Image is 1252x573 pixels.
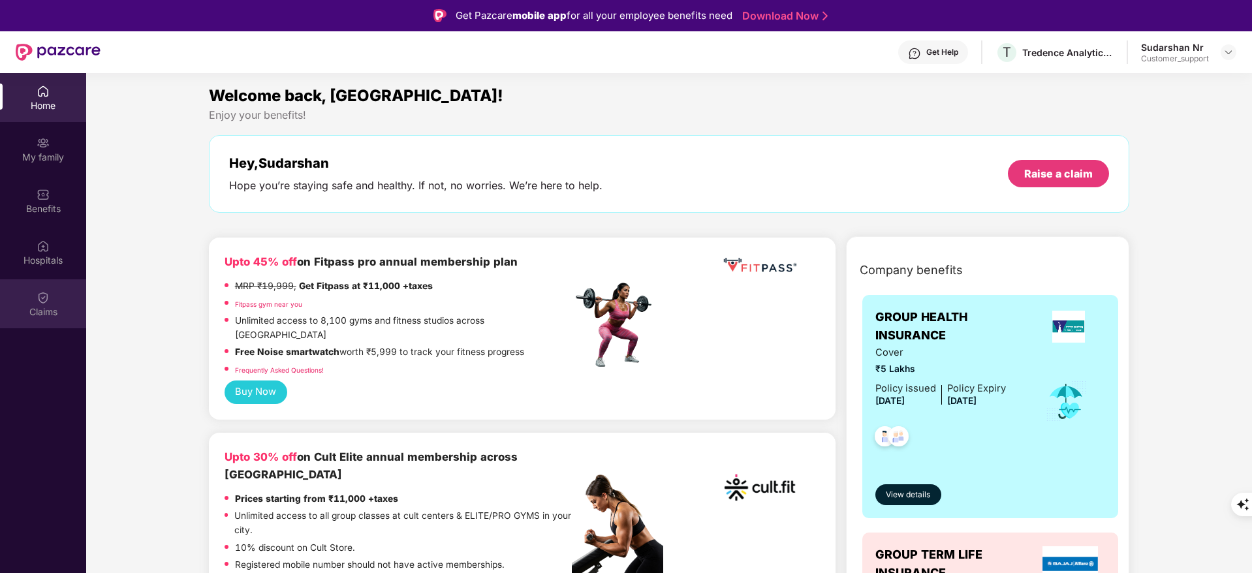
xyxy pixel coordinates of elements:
img: New Pazcare Logo [16,44,101,61]
a: Frequently Asked Questions! [235,366,324,374]
b: on Fitpass pro annual membership plan [225,255,518,268]
img: insurerLogo [1052,311,1085,343]
div: Hey, Sudarshan [229,155,603,171]
strong: Get Fitpass at ₹11,000 +taxes [299,281,433,291]
div: Get Pazcare for all your employee benefits need [456,8,732,23]
img: Stroke [822,9,828,23]
div: Hope you’re staying safe and healthy. If not, no worries. We’re here to help. [229,179,603,193]
span: Welcome back, [GEOGRAPHIC_DATA]! [209,86,503,105]
a: Fitpass gym near you [235,300,302,308]
img: svg+xml;base64,PHN2ZyB4bWxucz0iaHR0cDovL3d3dy53My5vcmcvMjAwMC9zdmciIHdpZHRoPSI0OC45NDMiIGhlaWdodD... [869,422,901,454]
p: worth ₹5,999 to track your fitness progress [235,345,524,360]
span: Cover [875,345,1006,360]
button: View details [875,484,941,505]
img: svg+xml;base64,PHN2ZyBpZD0iQmVuZWZpdHMiIHhtbG5zPSJodHRwOi8vd3d3LnczLm9yZy8yMDAwL3N2ZyIgd2lkdGg9Ij... [37,188,50,201]
p: Registered mobile number should not have active memberships. [235,558,505,572]
span: View details [886,489,930,501]
b: Upto 45% off [225,255,297,268]
div: Customer_support [1141,54,1209,64]
b: on Cult Elite annual membership across [GEOGRAPHIC_DATA] [225,450,518,480]
div: Get Help [926,47,958,57]
button: Buy Now [225,380,287,405]
img: icon [1045,380,1088,423]
img: fppp.png [721,253,799,277]
span: GROUP HEALTH INSURANCE [875,308,1031,345]
img: svg+xml;base64,PHN2ZyBpZD0iSG9zcGl0YWxzIiB4bWxucz0iaHR0cDovL3d3dy53My5vcmcvMjAwMC9zdmciIHdpZHRoPS... [37,240,50,253]
img: fpp.png [572,279,663,371]
p: 10% discount on Cult Store. [235,541,355,555]
span: T [1003,44,1011,60]
strong: mobile app [512,9,567,22]
div: Tredence Analytics Solutions Private Limited [1022,46,1114,59]
p: Unlimited access to all group classes at cult centers & ELITE/PRO GYMS in your city. [234,509,571,537]
img: svg+xml;base64,PHN2ZyBpZD0iQ2xhaW0iIHhtbG5zPSJodHRwOi8vd3d3LnczLm9yZy8yMDAwL3N2ZyIgd2lkdGg9IjIwIi... [37,291,50,304]
span: [DATE] [875,395,905,406]
img: svg+xml;base64,PHN2ZyB3aWR0aD0iMjAiIGhlaWdodD0iMjAiIHZpZXdCb3g9IjAgMCAyMCAyMCIgZmlsbD0ibm9uZSIgeG... [37,136,50,149]
span: [DATE] [947,395,977,406]
img: Logo [433,9,446,22]
del: MRP ₹19,999, [235,281,296,291]
span: Company benefits [860,261,963,279]
a: Download Now [742,9,824,23]
strong: Prices starting from ₹11,000 +taxes [235,493,398,504]
span: ₹5 Lakhs [875,362,1006,377]
div: Policy Expiry [947,381,1006,396]
img: svg+xml;base64,PHN2ZyB4bWxucz0iaHR0cDovL3d3dy53My5vcmcvMjAwMC9zdmciIHdpZHRoPSI0OC45NDMiIGhlaWdodD... [883,422,915,454]
div: Raise a claim [1024,166,1093,181]
div: Policy issued [875,381,936,396]
div: Enjoy your benefits! [209,108,1130,122]
strong: Free Noise smartwatch [235,347,339,357]
p: Unlimited access to 8,100 gyms and fitness studios across [GEOGRAPHIC_DATA] [235,314,572,342]
div: Sudarshan Nr [1141,41,1209,54]
img: svg+xml;base64,PHN2ZyBpZD0iSGVscC0zMngzMiIgeG1sbnM9Imh0dHA6Ly93d3cudzMub3JnLzIwMDAvc3ZnIiB3aWR0aD... [908,47,921,60]
img: svg+xml;base64,PHN2ZyBpZD0iSG9tZSIgeG1sbnM9Imh0dHA6Ly93d3cudzMub3JnLzIwMDAvc3ZnIiB3aWR0aD0iMjAiIG... [37,85,50,98]
img: cult.png [721,448,799,527]
b: Upto 30% off [225,450,297,463]
img: svg+xml;base64,PHN2ZyBpZD0iRHJvcGRvd24tMzJ4MzIiIHhtbG5zPSJodHRwOi8vd3d3LnczLm9yZy8yMDAwL3N2ZyIgd2... [1223,47,1234,57]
